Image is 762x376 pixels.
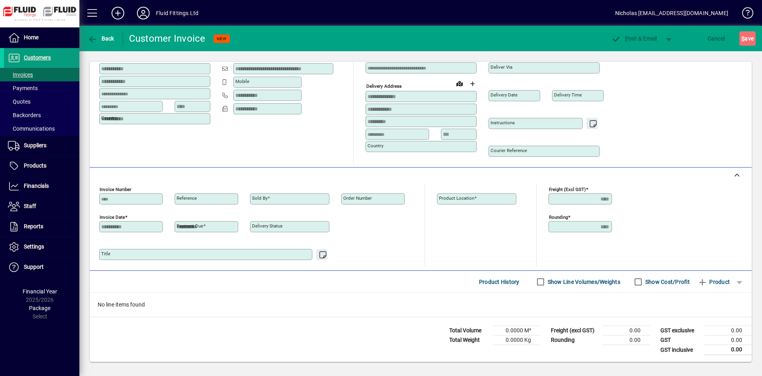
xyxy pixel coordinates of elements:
[217,36,227,41] span: NEW
[549,187,586,192] mat-label: Freight (excl GST)
[439,195,474,201] mat-label: Product location
[24,34,38,40] span: Home
[607,31,661,46] button: Post & Email
[741,35,745,42] span: S
[493,326,541,336] td: 0.0000 M³
[8,85,38,91] span: Payments
[24,183,49,189] span: Financials
[343,195,372,201] mat-label: Order number
[29,305,50,311] span: Package
[445,326,493,336] td: Total Volume
[704,345,752,355] td: 0.00
[4,237,79,257] a: Settings
[90,293,752,317] div: No line items found
[736,2,752,27] a: Knowledge Base
[177,223,203,229] mat-label: Payment due
[4,197,79,216] a: Staff
[656,345,704,355] td: GST inclusive
[100,214,125,220] mat-label: Invoice date
[741,32,754,45] span: ave
[4,156,79,176] a: Products
[4,136,79,156] a: Suppliers
[704,326,752,336] td: 0.00
[739,31,756,46] button: Save
[177,195,197,201] mat-label: Reference
[698,276,730,288] span: Product
[493,336,541,345] td: 0.0000 Kg
[8,125,55,132] span: Communications
[4,217,79,237] a: Reports
[23,288,57,295] span: Financial Year
[554,92,582,98] mat-label: Delivery time
[101,251,110,256] mat-label: Title
[8,112,41,118] span: Backorders
[491,148,527,153] mat-label: Courier Reference
[476,275,523,289] button: Product History
[131,6,156,20] button: Profile
[491,120,515,125] mat-label: Instructions
[24,142,46,148] span: Suppliers
[704,336,752,345] td: 0.00
[625,35,629,42] span: P
[602,326,650,336] td: 0.00
[4,81,79,95] a: Payments
[4,28,79,48] a: Home
[24,203,36,209] span: Staff
[105,6,131,20] button: Add
[24,54,51,61] span: Customers
[24,223,43,229] span: Reports
[8,98,31,105] span: Quotes
[547,326,602,336] td: Freight (excl GST)
[4,95,79,108] a: Quotes
[602,336,650,345] td: 0.00
[4,122,79,135] a: Communications
[156,7,198,19] div: Fluid Fittings Ltd
[466,77,479,90] button: Choose address
[252,223,283,229] mat-label: Delivery status
[187,49,200,62] a: View on map
[129,32,206,45] div: Customer Invoice
[252,195,267,201] mat-label: Sold by
[491,92,518,98] mat-label: Delivery date
[445,336,493,345] td: Total Weight
[88,35,114,42] span: Back
[24,162,46,169] span: Products
[101,115,117,121] mat-label: Country
[656,336,704,345] td: GST
[4,257,79,277] a: Support
[4,176,79,196] a: Financials
[8,71,33,78] span: Invoices
[86,31,116,46] button: Back
[235,79,249,84] mat-label: Mobile
[546,278,620,286] label: Show Line Volumes/Weights
[100,187,131,192] mat-label: Invoice number
[368,143,383,148] mat-label: Country
[615,7,728,19] div: Nicholas [EMAIL_ADDRESS][DOMAIN_NAME]
[4,68,79,81] a: Invoices
[656,326,704,336] td: GST exclusive
[611,35,657,42] span: ost & Email
[4,108,79,122] a: Backorders
[644,278,690,286] label: Show Cost/Profit
[479,276,520,288] span: Product History
[24,243,44,250] span: Settings
[549,214,568,220] mat-label: Rounding
[547,336,602,345] td: Rounding
[453,77,466,90] a: View on map
[491,64,512,70] mat-label: Deliver via
[79,31,123,46] app-page-header-button: Back
[200,50,212,62] button: Copy to Delivery address
[24,264,44,270] span: Support
[694,275,734,289] button: Product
